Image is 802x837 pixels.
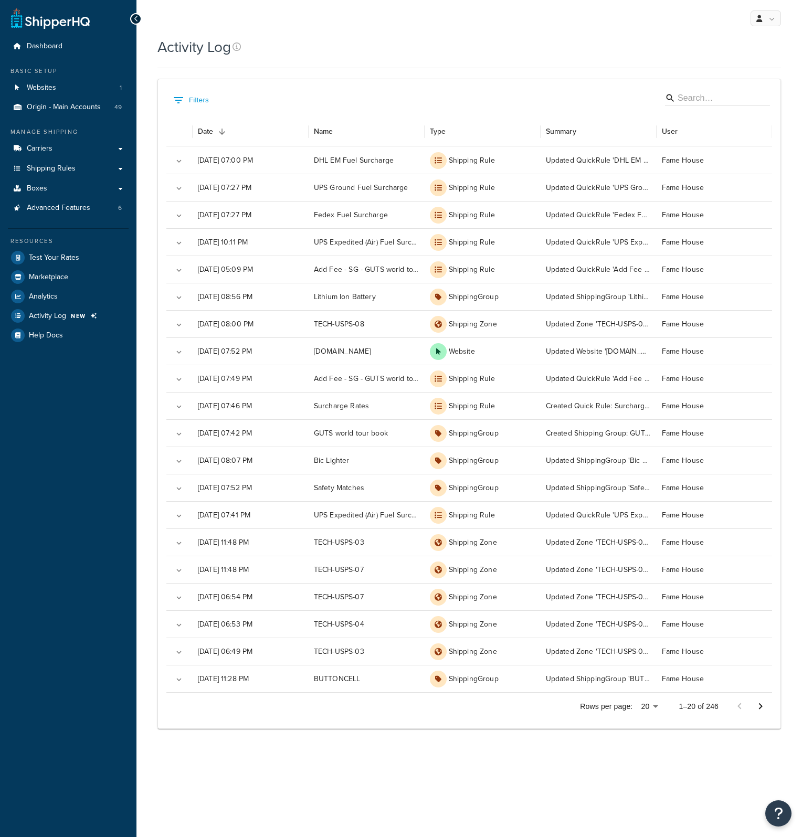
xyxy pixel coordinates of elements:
div: Fame House [657,419,773,447]
button: Expand [172,290,186,305]
div: Updated Zone 'TECH-USPS-07': ZIP/Postcodes [541,556,657,583]
div: Fame House [657,392,773,419]
p: Shipping Zone [449,647,497,657]
div: [DATE] 11:28 PM [193,665,309,692]
div: [DATE] 07:46 PM [193,392,309,419]
a: Advanced Features 6 [8,198,129,218]
li: Websites [8,78,129,98]
div: Updated QuickRule 'UPS Ground Fuel Surcharge': By a Percentage [541,174,657,201]
button: Expand [172,317,186,332]
div: [DATE] 05:09 PM [193,256,309,283]
div: [DATE] 07:42 PM [193,419,309,447]
div: Fedex Fuel Surcharge [309,201,425,228]
a: Activity Log NEW [8,306,129,325]
span: Help Docs [29,331,63,340]
div: Fame House [657,583,773,610]
span: Origin - Main Accounts [27,103,101,112]
div: Updated QuickRule 'Fedex Fuel Surcharge': By a Percentage [541,201,657,228]
button: Show filters [171,92,212,109]
li: Advanced Features [8,198,129,218]
button: Expand [172,508,186,523]
span: Shipping Rules [27,164,76,173]
button: Expand [172,181,186,196]
div: BUTTONCELL [309,665,425,692]
button: Expand [172,454,186,469]
div: Safety Matches [309,474,425,501]
a: Marketplace [8,268,129,287]
div: Fame House [657,228,773,256]
button: Expand [172,236,186,250]
a: Shipping Rules [8,159,129,178]
span: 49 [114,103,122,112]
a: Dashboard [8,37,129,56]
div: TECH-USPS-07 [309,556,425,583]
p: Shipping Rule [449,155,495,166]
div: Fame House [657,365,773,392]
div: Search [665,90,770,108]
div: Add Fee - SG - GUTS world tour book [309,256,425,283]
li: Origins [8,98,129,117]
button: Go to next page [750,696,771,717]
div: Basic Setup [8,67,129,76]
div: User [662,126,678,137]
span: Boxes [27,184,47,193]
div: Name [314,126,333,137]
span: Dashboard [27,42,62,51]
div: Resources [8,237,129,246]
h1: Activity Log [157,37,231,57]
div: Updated QuickRule 'UPS Expedited (Air) Fuel Surcharge Collection': By a Percentage [541,228,657,256]
span: 6 [118,204,122,213]
div: [DATE] 06:49 PM [193,638,309,665]
input: Search… [678,92,754,104]
span: 1 [120,83,122,92]
a: Analytics [8,287,129,306]
p: Shipping Rule [449,510,495,521]
div: GUTS world tour book [309,419,425,447]
p: Shipping Rule [449,264,495,275]
li: Test Your Rates [8,248,129,267]
li: Activity Log [8,306,129,325]
div: Created Shipping Group: GUTS world tour book [541,419,657,447]
span: Marketplace [29,273,68,282]
div: [DATE] 06:54 PM [193,583,309,610]
div: [DATE] 08:07 PM [193,447,309,474]
a: Carriers [8,139,129,158]
a: Origin - Main Accounts 49 [8,98,129,117]
a: Boxes [8,179,129,198]
div: UPS Expedited (Air) Fuel Surcharge Collection [309,228,425,256]
div: Fame House [657,337,773,365]
div: [DATE] 07:49 PM [193,365,309,392]
div: Add Fee - SG - GUTS world tour book [309,365,425,392]
button: Expand [172,563,186,578]
div: Updated QuickRule 'Add Fee - SG - GUTS world tour book': Shipping Rule Name, Internal Description... [541,365,657,392]
div: Updated QuickRule 'UPS Expedited (Air) Fuel Surcharge Collection': By a Percentage [541,501,657,528]
div: Fame House [657,174,773,201]
div: Fame House [657,501,773,528]
div: [DATE] 07:41 PM [193,501,309,528]
div: Fame House [657,474,773,501]
button: Expand [172,345,186,359]
button: Expand [172,536,186,550]
div: [DATE] 11:48 PM [193,556,309,583]
span: Test Your Rates [29,253,79,262]
div: TECH-USPS-04 [309,610,425,638]
div: Updated Zone 'TECH-USPS-08': ZIP/Postcodes [541,310,657,337]
div: [DATE] 07:27 PM [193,174,309,201]
div: Created Quick Rule: Surcharge Rates [541,392,657,419]
div: Updated Website 'paige-sandbox.myshopify.com': Default origins [541,337,657,365]
div: TECH-USPS-08 [309,310,425,337]
button: Sort [215,124,229,139]
button: Expand [172,645,186,660]
div: Type [430,126,446,137]
div: Updated Zone 'TECH-USPS-03': ZIP/Postcodes [541,528,657,556]
div: Updated QuickRule 'DHL EM Fuel Surcharge': By a Flat Rate [541,146,657,174]
div: [DATE] 07:52 PM [193,474,309,501]
p: Shipping Rule [449,237,495,248]
div: [DATE] 07:00 PM [193,146,309,174]
div: Fame House [657,610,773,638]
